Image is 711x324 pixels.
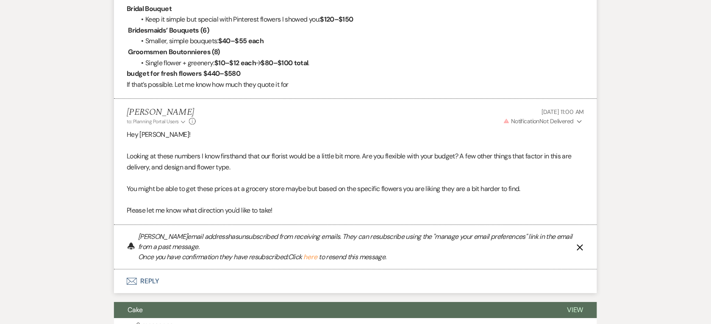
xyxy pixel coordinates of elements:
span: View [567,305,583,314]
span: [DATE] 11:00 AM [542,108,584,116]
button: NotificationNot Delivered [502,117,584,126]
p: Please let me know what direction you'd like to take! [127,205,584,216]
strong: Bridal Bouquet [127,4,172,13]
span: Cake [128,305,143,314]
strong: Groomsmen Boutonnieres (8) [128,47,219,56]
strong: $40–$55 each [218,36,264,45]
span: to: Planning Portal Users [127,118,179,125]
h5: [PERSON_NAME] [127,107,196,118]
button: View [553,302,597,318]
span: → [256,58,261,67]
span: . [308,58,309,67]
strong: $80–$100 total [261,58,308,67]
p: Hey [PERSON_NAME]! [127,129,584,140]
span: Keep it simple but special with Pinterest flowers I showed you: [145,15,320,24]
p: [PERSON_NAME] email address has unsubscribed from receiving emails. They can resubscribe using th... [138,232,577,262]
strong: $120–$150 [320,15,353,24]
button: Cake [114,302,553,318]
strong: budget for fresh flowers [127,69,202,78]
p: Looking at these numbers I know firsthand that our florist would be a little bit more. Are you fl... [127,151,584,172]
strong: Bridesmaids’ Bouquets (6) [128,26,209,35]
button: Reply [114,269,597,293]
p: If that’s possible. Let me know how much they quote it for [127,79,584,90]
strong: $440–$580 [203,69,240,78]
p: You might be able to get these prices at a grocery store maybe but based on the specific flowers ... [127,183,584,194]
button: to: Planning Portal Users [127,118,187,125]
span: Single flower + greenery: [145,58,214,67]
span: Notification [511,117,539,125]
button: here [303,254,317,260]
span: Not Delivered [503,117,574,125]
span: Smaller, simple bouquets: [145,36,218,45]
strong: $10–$12 each [214,58,256,67]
